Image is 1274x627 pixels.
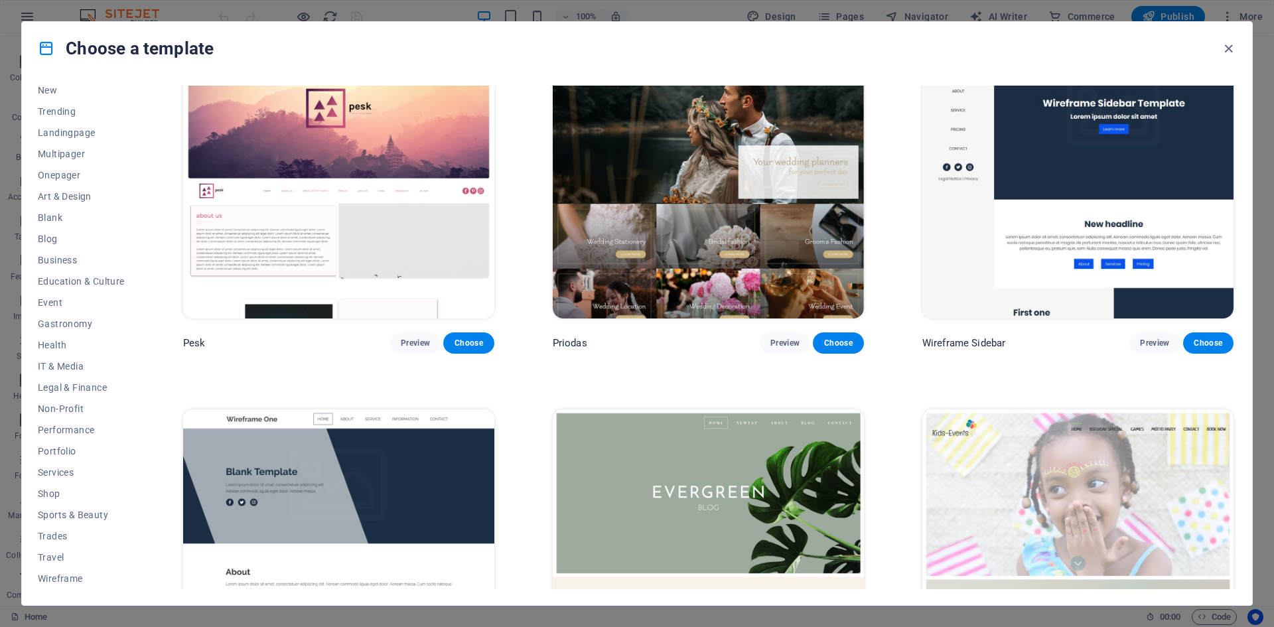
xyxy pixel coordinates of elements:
[813,332,863,354] button: Choose
[1140,338,1169,348] span: Preview
[1183,332,1234,354] button: Choose
[38,101,125,122] button: Trending
[38,398,125,419] button: Non-Profit
[38,467,125,478] span: Services
[38,334,125,356] button: Health
[38,212,125,223] span: Blank
[770,338,800,348] span: Preview
[38,441,125,462] button: Portfolio
[38,356,125,377] button: IT & Media
[38,313,125,334] button: Gastronomy
[38,191,125,202] span: Art & Design
[38,234,125,244] span: Blog
[38,483,125,504] button: Shop
[38,568,125,589] button: Wireframe
[38,488,125,499] span: Shop
[38,228,125,249] button: Blog
[390,332,441,354] button: Preview
[38,361,125,372] span: IT & Media
[38,255,125,265] span: Business
[454,338,483,348] span: Choose
[38,292,125,313] button: Event
[553,336,587,350] p: Priodas
[38,149,125,159] span: Multipager
[38,143,125,165] button: Multipager
[38,425,125,435] span: Performance
[38,106,125,117] span: Trending
[38,38,214,59] h4: Choose a template
[443,332,494,354] button: Choose
[38,122,125,143] button: Landingpage
[38,249,125,271] button: Business
[760,332,810,354] button: Preview
[38,462,125,483] button: Services
[38,504,125,525] button: Sports & Beauty
[38,165,125,186] button: Onepager
[183,32,494,318] img: Pesk
[38,271,125,292] button: Education & Culture
[38,170,125,180] span: Onepager
[1194,338,1223,348] span: Choose
[38,340,125,350] span: Health
[1129,332,1180,354] button: Preview
[38,525,125,547] button: Trades
[38,552,125,563] span: Travel
[38,276,125,287] span: Education & Culture
[38,297,125,308] span: Event
[38,186,125,207] button: Art & Design
[922,32,1234,318] img: Wireframe Sidebar
[38,207,125,228] button: Blank
[38,510,125,520] span: Sports & Beauty
[38,403,125,414] span: Non-Profit
[823,338,853,348] span: Choose
[38,531,125,541] span: Trades
[38,85,125,96] span: New
[38,446,125,456] span: Portfolio
[38,377,125,398] button: Legal & Finance
[38,382,125,393] span: Legal & Finance
[553,32,864,318] img: Priodas
[38,80,125,101] button: New
[38,547,125,568] button: Travel
[401,338,430,348] span: Preview
[38,419,125,441] button: Performance
[38,318,125,329] span: Gastronomy
[183,336,206,350] p: Pesk
[38,127,125,138] span: Landingpage
[922,336,1005,350] p: Wireframe Sidebar
[38,573,125,584] span: Wireframe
